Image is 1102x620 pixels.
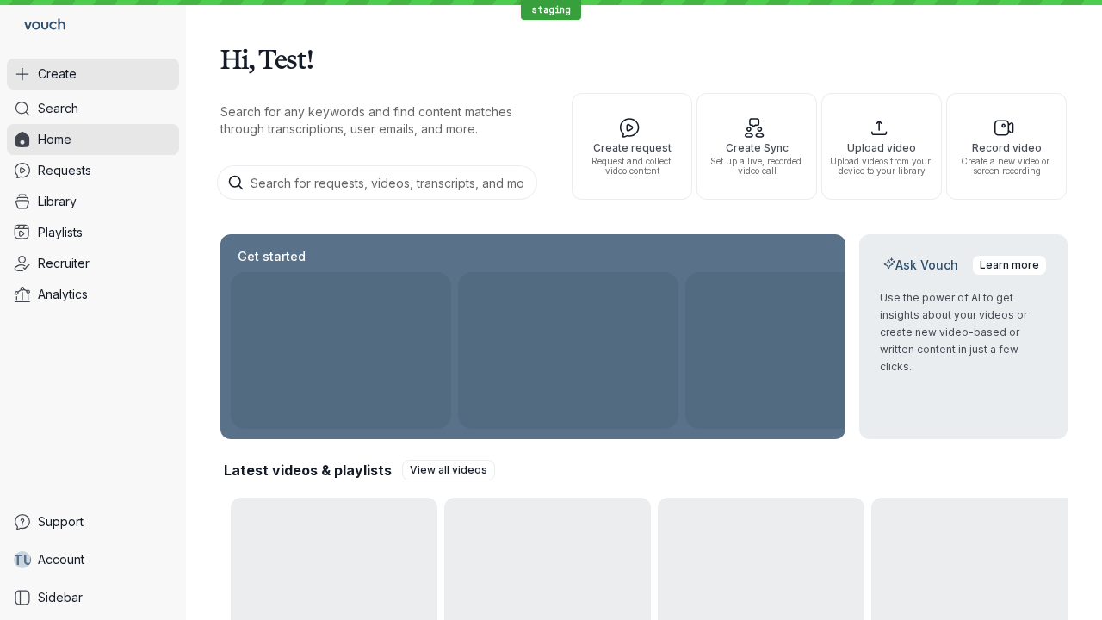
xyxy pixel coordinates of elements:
p: Use the power of AI to get insights about your videos or create new video-based or written conten... [880,289,1047,375]
span: Create [38,65,77,83]
a: Library [7,186,179,217]
span: Create request [579,142,684,153]
span: Analytics [38,286,88,303]
a: Search [7,93,179,124]
span: Search [38,100,78,117]
span: Sidebar [38,589,83,606]
span: Upload video [829,142,934,153]
button: Create requestRequest and collect video content [572,93,692,200]
span: View all videos [410,462,487,479]
a: Playlists [7,217,179,248]
span: Learn more [980,257,1039,274]
span: Create a new video or screen recording [954,157,1059,176]
span: Library [38,193,77,210]
span: Recruiter [38,255,90,272]
a: Go to homepage [7,7,72,45]
input: Search for requests, videos, transcripts, and more... [217,165,537,200]
a: Learn more [972,255,1047,276]
span: Create Sync [704,142,809,153]
button: Create SyncSet up a live, recorded video call [696,93,817,200]
button: Record videoCreate a new video or screen recording [946,93,1067,200]
span: Requests [38,162,91,179]
span: Support [38,513,84,530]
a: Recruiter [7,248,179,279]
span: Home [38,131,71,148]
h2: Latest videos & playlists [224,461,392,480]
span: Upload videos from your device to your library [829,157,934,176]
span: Account [38,551,84,568]
span: Playlists [38,224,83,241]
span: Record video [954,142,1059,153]
a: Home [7,124,179,155]
button: Create [7,59,179,90]
span: U [23,551,33,568]
span: Request and collect video content [579,157,684,176]
h2: Get started [234,248,309,265]
span: Set up a live, recorded video call [704,157,809,176]
a: Sidebar [7,582,179,613]
a: View all videos [402,460,495,480]
h2: Ask Vouch [880,257,962,274]
h1: Hi, Test! [220,34,1068,83]
a: TUAccount [7,544,179,575]
a: Support [7,506,179,537]
a: Requests [7,155,179,186]
p: Search for any keywords and find content matches through transcriptions, user emails, and more. [220,103,541,138]
button: Upload videoUpload videos from your device to your library [821,93,942,200]
span: T [13,551,23,568]
a: Analytics [7,279,179,310]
